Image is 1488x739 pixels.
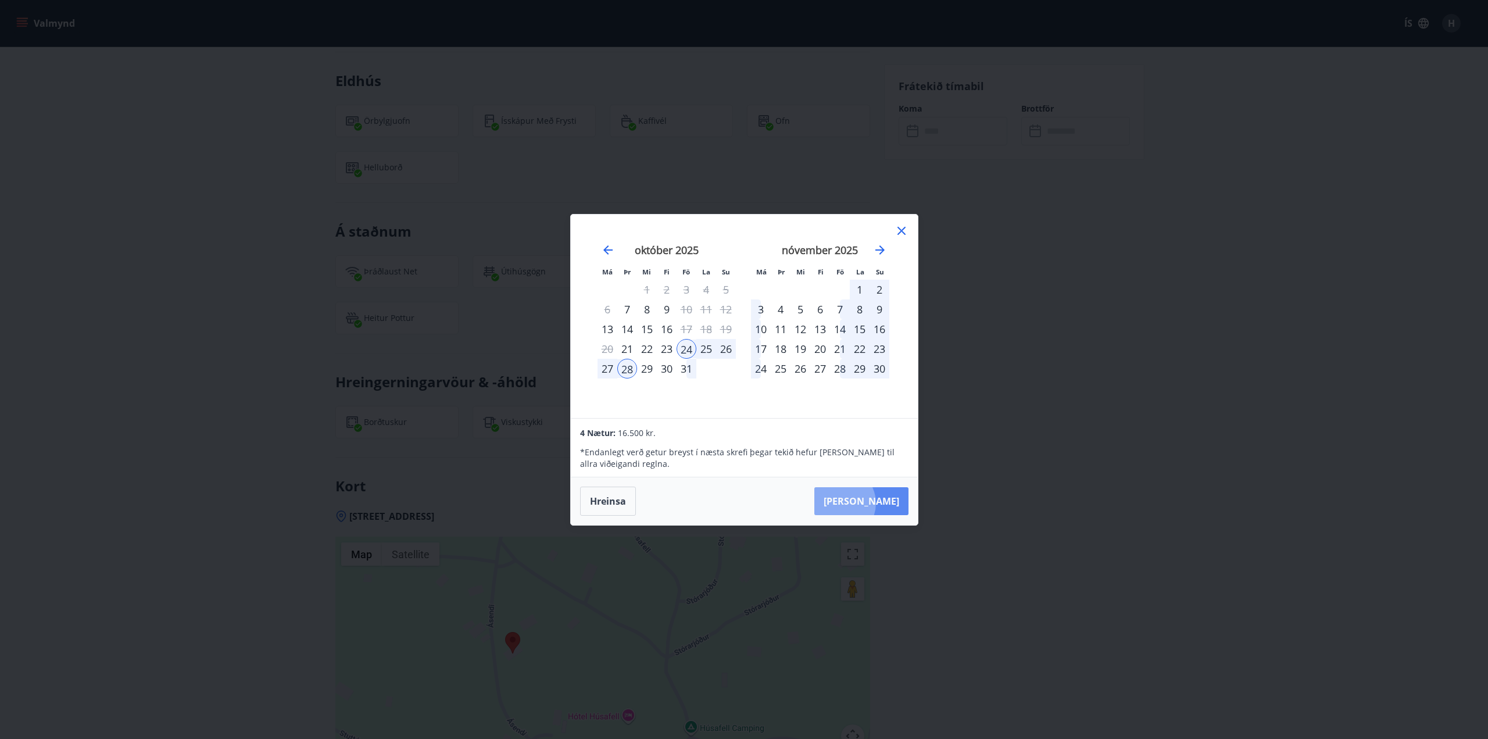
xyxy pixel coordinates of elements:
[677,319,696,339] div: Aðeins útritun í boði
[677,319,696,339] td: Choose föstudagur, 17. október 2025 as your check-in date. It’s available.
[810,319,830,339] div: 13
[796,267,805,276] small: Mi
[830,299,850,319] div: 7
[850,319,870,339] div: 15
[856,267,864,276] small: La
[657,280,677,299] td: Not available. fimmtudagur, 2. október 2025
[617,359,637,379] div: 28
[637,359,657,379] td: Choose miðvikudagur, 29. október 2025 as your check-in date. It’s available.
[617,359,637,379] td: Selected as end date. þriðjudagur, 28. október 2025
[771,359,791,379] div: 25
[810,339,830,359] td: Choose fimmtudagur, 20. nóvember 2025 as your check-in date. It’s available.
[830,319,850,339] div: 14
[830,299,850,319] td: Choose föstudagur, 7. nóvember 2025 as your check-in date. It’s available.
[850,280,870,299] div: 1
[791,359,810,379] td: Choose miðvikudagur, 26. nóvember 2025 as your check-in date. It’s available.
[810,299,830,319] td: Choose fimmtudagur, 6. nóvember 2025 as your check-in date. It’s available.
[580,487,636,516] button: Hreinsa
[870,359,889,379] div: 30
[696,339,716,359] div: 25
[696,280,716,299] td: Not available. laugardagur, 4. október 2025
[637,299,657,319] td: Choose miðvikudagur, 8. október 2025 as your check-in date. It’s available.
[791,319,810,339] div: 12
[814,487,908,515] button: [PERSON_NAME]
[836,267,844,276] small: Fö
[677,299,696,319] div: Aðeins útritun í boði
[601,243,615,257] div: Move backward to switch to the previous month.
[850,359,870,379] div: 29
[696,299,716,319] td: Not available. laugardagur, 11. október 2025
[598,359,617,379] div: 27
[791,319,810,339] td: Choose miðvikudagur, 12. nóvember 2025 as your check-in date. It’s available.
[782,243,858,257] strong: nóvember 2025
[751,339,771,359] td: Choose mánudagur, 17. nóvember 2025 as your check-in date. It’s available.
[702,267,710,276] small: La
[598,319,617,339] div: Aðeins innritun í boði
[810,359,830,379] td: Choose fimmtudagur, 27. nóvember 2025 as your check-in date. It’s available.
[850,339,870,359] td: Choose laugardagur, 22. nóvember 2025 as your check-in date. It’s available.
[637,339,657,359] td: Choose miðvikudagur, 22. október 2025 as your check-in date. It’s available.
[682,267,690,276] small: Fö
[771,319,791,339] div: 11
[791,299,810,319] td: Choose miðvikudagur, 5. nóvember 2025 as your check-in date. It’s available.
[771,339,791,359] td: Choose þriðjudagur, 18. nóvember 2025 as your check-in date. It’s available.
[830,319,850,339] td: Choose föstudagur, 14. nóvember 2025 as your check-in date. It’s available.
[657,319,677,339] td: Choose fimmtudagur, 16. október 2025 as your check-in date. It’s available.
[716,339,736,359] div: 26
[677,280,696,299] td: Not available. föstudagur, 3. október 2025
[677,359,696,379] td: Choose föstudagur, 31. október 2025 as your check-in date. It’s available.
[791,339,810,359] td: Choose miðvikudagur, 19. nóvember 2025 as your check-in date. It’s available.
[791,299,810,319] div: 5
[677,339,696,359] td: Selected as start date. föstudagur, 24. október 2025
[830,359,850,379] td: Choose föstudagur, 28. nóvember 2025 as your check-in date. It’s available.
[778,267,785,276] small: Þr
[716,339,736,359] td: Selected. sunnudagur, 26. október 2025
[617,339,637,359] div: Aðeins innritun í boði
[850,299,870,319] div: 8
[696,339,716,359] td: Selected. laugardagur, 25. október 2025
[850,339,870,359] div: 22
[751,359,771,379] td: Choose mánudagur, 24. nóvember 2025 as your check-in date. It’s available.
[870,280,889,299] div: 2
[617,299,637,319] div: Aðeins innritun í boði
[791,359,810,379] div: 26
[657,339,677,359] div: 23
[870,280,889,299] td: Choose sunnudagur, 2. nóvember 2025 as your check-in date. It’s available.
[870,299,889,319] td: Choose sunnudagur, 9. nóvember 2025 as your check-in date. It’s available.
[617,339,637,359] td: Choose þriðjudagur, 21. október 2025 as your check-in date. It’s available.
[830,359,850,379] div: 28
[850,319,870,339] td: Choose laugardagur, 15. nóvember 2025 as your check-in date. It’s available.
[677,359,696,379] div: 31
[870,359,889,379] td: Choose sunnudagur, 30. nóvember 2025 as your check-in date. It’s available.
[771,299,791,319] td: Choose þriðjudagur, 4. nóvember 2025 as your check-in date. It’s available.
[657,299,677,319] td: Choose fimmtudagur, 9. október 2025 as your check-in date. It’s available.
[771,339,791,359] div: 18
[617,319,637,339] td: Choose þriðjudagur, 14. október 2025 as your check-in date. It’s available.
[830,339,850,359] td: Choose föstudagur, 21. nóvember 2025 as your check-in date. It’s available.
[716,319,736,339] td: Not available. sunnudagur, 19. október 2025
[642,267,651,276] small: Mi
[771,359,791,379] td: Choose þriðjudagur, 25. nóvember 2025 as your check-in date. It’s available.
[751,299,771,319] div: 3
[850,280,870,299] td: Choose laugardagur, 1. nóvember 2025 as your check-in date. It’s available.
[677,339,696,359] div: 24
[771,319,791,339] td: Choose þriðjudagur, 11. nóvember 2025 as your check-in date. It’s available.
[716,280,736,299] td: Not available. sunnudagur, 5. október 2025
[756,267,767,276] small: Má
[810,319,830,339] td: Choose fimmtudagur, 13. nóvember 2025 as your check-in date. It’s available.
[585,229,904,404] div: Calendar
[657,299,677,319] div: 9
[876,267,884,276] small: Su
[818,267,824,276] small: Fi
[810,359,830,379] div: 27
[598,339,617,359] td: Not available. mánudagur, 20. október 2025
[830,339,850,359] div: 21
[810,339,830,359] div: 20
[618,427,656,438] span: 16.500 kr.
[617,299,637,319] td: Choose þriðjudagur, 7. október 2025 as your check-in date. It’s available.
[850,299,870,319] td: Choose laugardagur, 8. nóvember 2025 as your check-in date. It’s available.
[751,299,771,319] td: Choose mánudagur, 3. nóvember 2025 as your check-in date. It’s available.
[635,243,699,257] strong: október 2025
[602,267,613,276] small: Má
[637,319,657,339] td: Choose miðvikudagur, 15. október 2025 as your check-in date. It’s available.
